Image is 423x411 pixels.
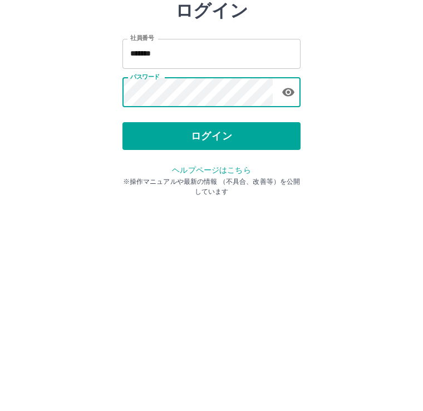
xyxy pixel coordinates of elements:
[172,235,250,244] a: ヘルプページはこちら
[130,143,160,151] label: パスワード
[122,192,301,220] button: ログイン
[130,104,154,112] label: 社員番号
[175,70,248,91] h2: ログイン
[122,247,301,267] p: ※操作マニュアルや最新の情報 （不具合、改善等）を公開しています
